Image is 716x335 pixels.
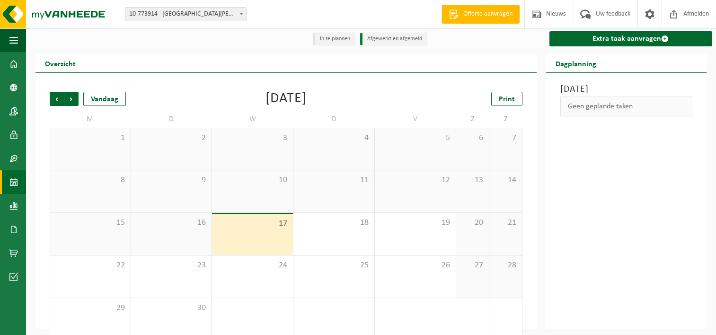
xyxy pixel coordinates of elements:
[560,97,693,116] div: Geen geplande taken
[360,33,427,45] li: Afgewerkt en afgemeld
[456,111,489,128] td: Z
[136,218,207,228] span: 16
[136,175,207,185] span: 9
[560,82,693,97] h3: [DATE]
[55,133,126,143] span: 1
[265,92,307,106] div: [DATE]
[55,303,126,313] span: 29
[546,54,606,72] h2: Dagplanning
[136,260,207,271] span: 23
[217,219,288,229] span: 17
[494,175,517,185] span: 14
[298,218,370,228] span: 18
[212,111,293,128] td: W
[549,31,713,46] a: Extra taak aanvragen
[380,218,451,228] span: 19
[293,111,375,128] td: D
[442,5,520,24] a: Offerte aanvragen
[494,133,517,143] span: 7
[136,303,207,313] span: 30
[217,260,288,271] span: 24
[136,133,207,143] span: 2
[461,175,484,185] span: 13
[125,8,246,21] span: 10-773914 - TRAFIROAD - NAZARETH
[375,111,456,128] td: V
[131,111,212,128] td: D
[298,133,370,143] span: 4
[217,175,288,185] span: 10
[380,260,451,271] span: 26
[380,175,451,185] span: 12
[461,9,515,19] span: Offerte aanvragen
[55,218,126,228] span: 15
[64,92,79,106] span: Volgende
[83,92,126,106] div: Vandaag
[494,260,517,271] span: 28
[50,111,131,128] td: M
[499,96,515,103] span: Print
[461,260,484,271] span: 27
[55,260,126,271] span: 22
[298,260,370,271] span: 25
[35,54,85,72] h2: Overzicht
[313,33,355,45] li: In te plannen
[217,133,288,143] span: 3
[461,133,484,143] span: 6
[50,92,64,106] span: Vorige
[489,111,522,128] td: Z
[125,7,247,21] span: 10-773914 - TRAFIROAD - NAZARETH
[461,218,484,228] span: 20
[494,218,517,228] span: 21
[55,175,126,185] span: 8
[298,175,370,185] span: 11
[380,133,451,143] span: 5
[491,92,522,106] a: Print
